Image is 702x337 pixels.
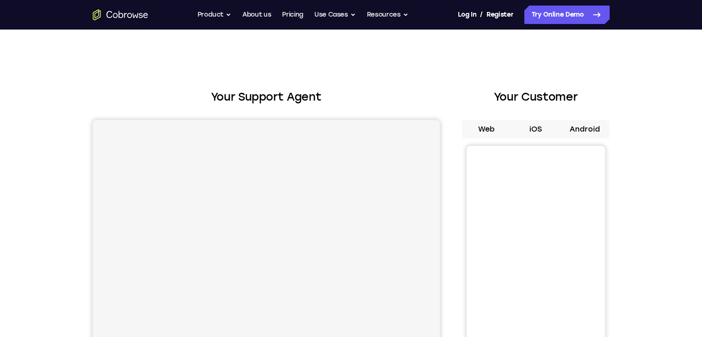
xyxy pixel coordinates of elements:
h2: Your Customer [462,89,610,105]
a: Pricing [282,6,303,24]
button: Web [462,120,511,138]
a: Try Online Demo [524,6,610,24]
a: Log In [458,6,476,24]
a: Go to the home page [93,9,148,20]
a: About us [242,6,271,24]
h2: Your Support Agent [93,89,440,105]
span: / [480,9,483,20]
button: iOS [511,120,560,138]
button: Resources [367,6,408,24]
button: Use Cases [314,6,356,24]
button: Android [560,120,610,138]
a: Register [486,6,513,24]
button: Product [198,6,232,24]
